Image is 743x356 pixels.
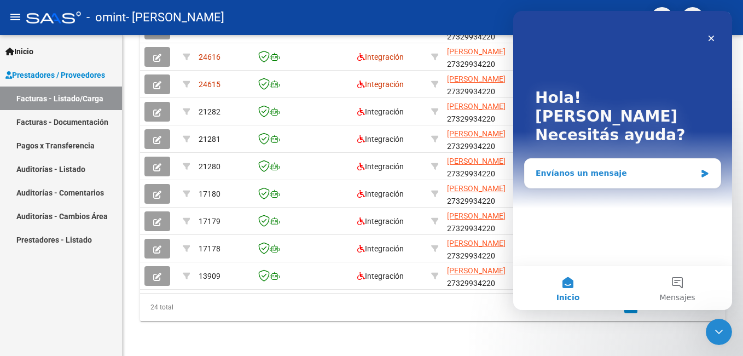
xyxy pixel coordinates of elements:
[357,53,404,61] span: Integración
[576,301,597,313] a: go to first page
[706,319,732,345] iframe: Intercom live chat
[5,69,105,81] span: Prestadores / Proveedores
[126,5,224,30] span: - [PERSON_NAME]
[447,129,506,138] span: [PERSON_NAME]
[199,272,220,280] span: 13909
[9,10,22,24] mat-icon: menu
[140,294,256,321] div: 24 total
[447,45,520,68] div: 27329934220
[447,73,520,96] div: 27329934220
[447,182,520,205] div: 27329934220
[447,128,520,151] div: 27329934220
[447,266,506,275] span: [PERSON_NAME]
[447,47,506,56] span: [PERSON_NAME]
[447,157,506,165] span: [PERSON_NAME]
[357,272,404,280] span: Integración
[357,135,404,143] span: Integración
[447,210,520,233] div: 27329934220
[199,244,220,253] span: 17178
[447,237,520,260] div: 27329934220
[199,190,220,198] span: 17180
[447,155,520,178] div: 27329934220
[447,100,520,123] div: 27329934220
[447,184,506,193] span: [PERSON_NAME]
[357,217,404,226] span: Integración
[357,80,404,89] span: Integración
[199,135,220,143] span: 21281
[447,211,506,220] span: [PERSON_NAME]
[357,162,404,171] span: Integración
[447,102,506,111] span: [PERSON_NAME]
[513,11,732,310] iframe: Intercom live chat
[199,53,220,61] span: 24616
[5,45,33,58] span: Inicio
[447,239,506,248] span: [PERSON_NAME]
[600,301,621,313] a: go to previous page
[199,80,220,89] span: 24615
[698,301,718,313] a: go to last page
[357,190,404,198] span: Integración
[199,217,220,226] span: 17179
[447,265,520,288] div: 27329934220
[199,107,220,116] span: 21282
[199,162,220,171] span: 21280
[357,107,404,116] span: Integración
[357,244,404,253] span: Integración
[674,301,694,313] a: go to next page
[86,5,126,30] span: - omint
[447,74,506,83] span: [PERSON_NAME]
